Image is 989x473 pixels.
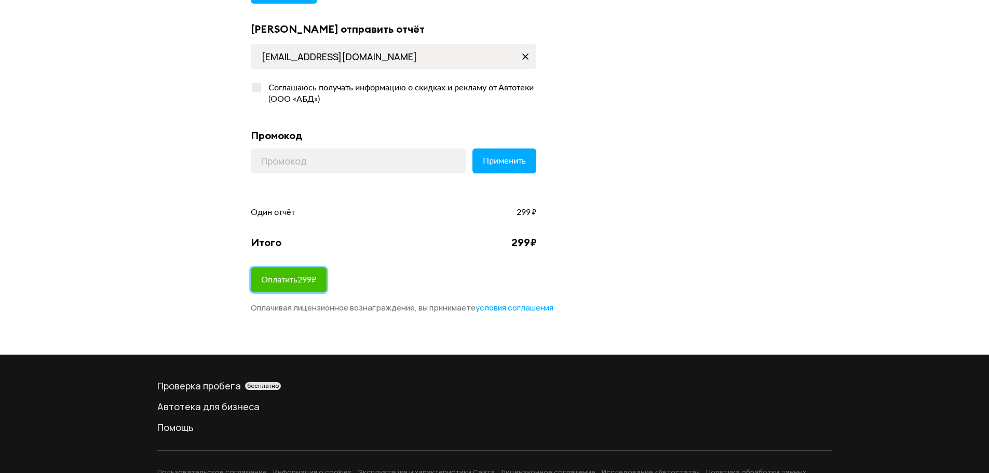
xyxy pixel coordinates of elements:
button: Оплатить299₽ [251,267,327,292]
a: Помощь [157,421,832,434]
div: Соглашаюсь получать информацию о скидках и рекламу от Автотеки (ООО «АБД») [262,82,536,105]
a: условия соглашения [476,303,553,313]
div: Проверка пробега [157,380,832,392]
span: бесплатно [247,382,279,389]
input: Адрес почты [251,44,536,69]
div: Итого [251,236,281,249]
span: Применить [483,157,526,165]
input: Промокод [251,148,466,173]
a: Автотека для бизнеса [157,400,832,413]
div: 299 ₽ [511,236,536,249]
a: Проверка пробегабесплатно [157,380,832,392]
div: [PERSON_NAME] отправить отчёт [251,22,536,36]
span: 299 ₽ [517,207,536,218]
span: Оплатить 299 ₽ [261,276,316,284]
button: Применить [472,148,536,173]
span: Один отчёт [251,207,295,218]
span: Оплачивая лицензионное вознаграждение, вы принимаете [251,302,553,313]
span: условия соглашения [476,302,553,313]
div: Промокод [251,129,536,142]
